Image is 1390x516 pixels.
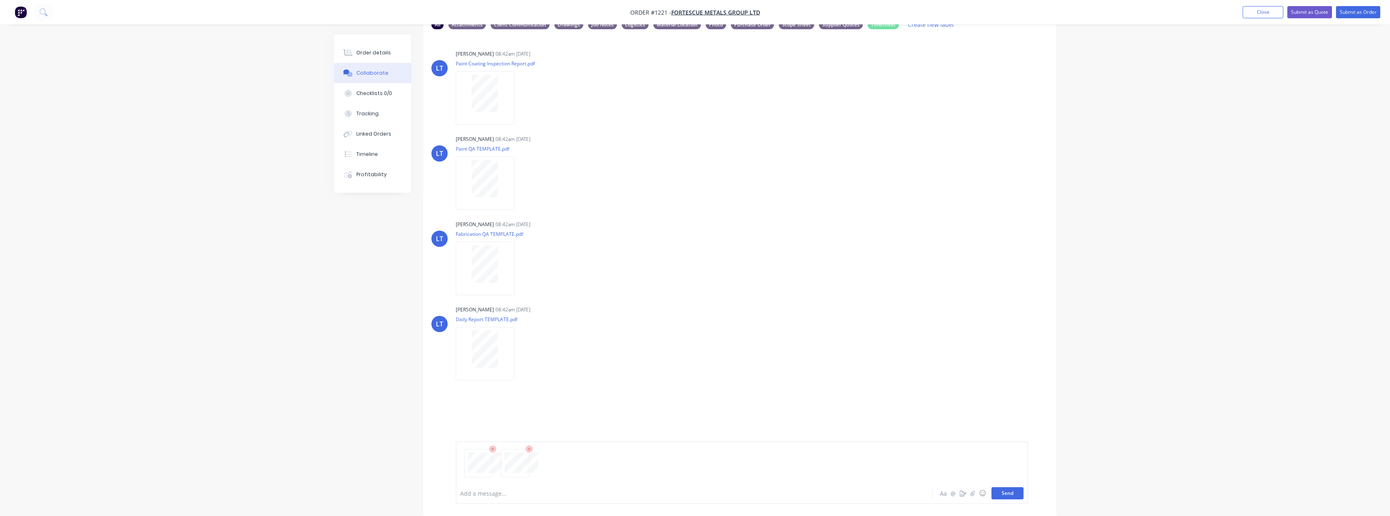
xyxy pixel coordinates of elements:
div: Drawings [554,20,583,29]
button: Timeline [334,144,411,164]
button: @ [948,488,958,498]
button: Create new label [904,19,958,30]
div: Timeline [356,151,378,158]
button: Collaborate [334,63,411,83]
img: Factory [15,6,27,18]
div: LT [436,149,443,158]
button: Tracking [334,104,411,124]
button: Send [991,487,1024,499]
div: Profitability [356,171,387,178]
p: Paint Coating Inspection Report.pdf [456,60,535,67]
a: FORTESCUE METALS GROUP LTD [671,9,760,16]
div: [PERSON_NAME] [456,50,494,58]
div: LT [436,63,443,73]
button: Checklists 0/0 [334,83,411,104]
button: Submit as Order [1336,6,1380,18]
button: Order details [334,43,411,63]
div: [PERSON_NAME] [456,221,494,228]
div: Job Notes [588,20,617,29]
button: Aa [939,488,948,498]
div: Purchase Order [731,20,774,29]
button: Submit as Quote [1287,6,1332,18]
div: 08:42am [DATE] [496,306,530,313]
div: Timesheet [868,20,899,29]
div: LT [436,319,443,329]
button: Close [1243,6,1283,18]
div: Attachments [448,20,486,29]
button: Linked Orders [334,124,411,144]
div: Order details [356,49,391,56]
p: Paint QA TEMPLATE.pdf [456,145,522,152]
div: Supplier Quotes [819,20,863,29]
div: [PERSON_NAME] [456,136,494,143]
p: Daily Report TEMPLATE.pdf [456,316,522,323]
span: Order #1221 - [630,9,671,16]
div: Checklists 0/0 [356,90,392,97]
div: Material Location [653,20,701,29]
div: Linked Orders [356,130,391,138]
div: LT [436,234,443,244]
button: Profitability [334,164,411,185]
div: Tracking [356,110,379,117]
div: 08:42am [DATE] [496,221,530,228]
button: ☺ [978,488,987,498]
div: Client Communication [491,20,550,29]
div: Photo [706,20,726,29]
div: All [431,20,444,29]
div: Logistics [622,20,649,29]
div: Collaborate [356,69,388,77]
div: Scope Sheet [779,20,814,29]
div: 08:42am [DATE] [496,50,530,58]
div: 08:42am [DATE] [496,136,530,143]
div: [PERSON_NAME] [456,306,494,313]
p: Fabrication QA TEMPLATE.pdf [456,231,523,237]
